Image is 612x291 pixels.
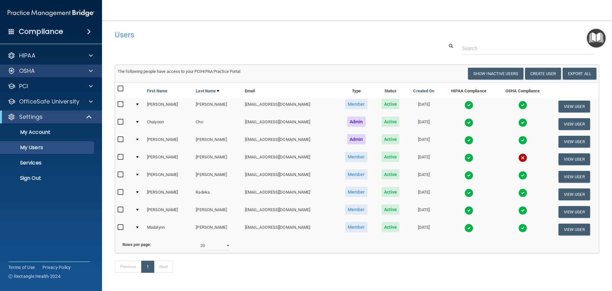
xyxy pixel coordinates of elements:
img: tick.e7d51cea.svg [518,101,527,110]
td: [EMAIL_ADDRESS][DOMAIN_NAME] [242,150,338,168]
a: Next [154,261,173,273]
a: 1 [141,261,154,273]
td: [EMAIL_ADDRESS][DOMAIN_NAME] [242,133,338,150]
span: Ⓒ Rectangle Health 2024 [8,273,61,280]
span: Active [382,117,400,127]
button: View User [558,171,590,183]
img: tick.e7d51cea.svg [464,224,473,233]
span: Member [345,222,368,232]
span: Active [382,152,400,162]
span: Active [382,169,400,180]
td: [PERSON_NAME] [193,150,242,168]
button: Show Inactive Users [468,68,523,80]
button: View User [558,224,590,235]
td: [EMAIL_ADDRESS][DOMAIN_NAME] [242,168,338,186]
td: [PERSON_NAME] [193,168,242,186]
p: OSHA [19,67,35,75]
td: [PERSON_NAME] [144,133,193,150]
p: My Users [4,144,91,151]
a: Settings [8,113,92,121]
p: Sign Out [4,175,91,181]
button: View User [558,206,590,218]
span: Admin [347,134,366,144]
td: [DATE] [406,115,441,133]
td: [PERSON_NAME] [144,186,193,203]
span: Member [345,99,368,109]
th: OSHA Compliance [496,82,549,98]
h4: Compliance [19,27,63,36]
img: tick.e7d51cea.svg [518,224,527,233]
a: HIPAA [8,52,93,59]
td: [PERSON_NAME] [193,133,242,150]
img: PMB logo [8,7,94,19]
span: Member [345,169,368,180]
button: Open Resource Center [587,29,606,48]
button: Create User [525,68,561,80]
td: [EMAIL_ADDRESS][DOMAIN_NAME] [242,186,338,203]
span: Active [382,134,400,144]
button: View User [558,118,590,130]
img: tick.e7d51cea.svg [518,171,527,180]
td: [DATE] [406,150,441,168]
td: [DATE] [406,98,441,115]
td: [PERSON_NAME] [144,203,193,221]
td: [EMAIL_ADDRESS][DOMAIN_NAME] [242,221,338,238]
th: HIPAA Compliance [441,82,496,98]
h4: Users [115,31,393,39]
p: Settings [19,113,43,121]
td: [DATE] [406,203,441,221]
td: [PERSON_NAME] [193,221,242,238]
img: tick.e7d51cea.svg [518,136,527,145]
img: tick.e7d51cea.svg [464,118,473,127]
span: Active [382,222,400,232]
a: Privacy Policy [42,264,71,271]
td: [EMAIL_ADDRESS][DOMAIN_NAME] [242,115,338,133]
a: Previous [115,261,142,273]
td: Radeka [193,186,242,203]
a: Last Name [196,87,219,95]
img: tick.e7d51cea.svg [464,101,473,110]
p: OfficeSafe University [19,98,79,105]
p: HIPAA [19,52,35,59]
th: Status [375,82,406,98]
p: Services [4,160,91,166]
span: Member [345,187,368,197]
th: Type [338,82,375,98]
td: [DATE] [406,186,441,203]
td: [PERSON_NAME] [144,168,193,186]
span: Active [382,99,400,109]
a: OfficeSafe University [8,98,93,105]
td: Madalynn [144,221,193,238]
img: cross.ca9f0e7f.svg [518,153,527,162]
button: View User [558,136,590,148]
a: Export All [563,68,596,80]
td: [PERSON_NAME] [193,98,242,115]
span: Active [382,204,400,215]
img: tick.e7d51cea.svg [518,206,527,215]
td: [PERSON_NAME] [193,203,242,221]
td: [DATE] [406,168,441,186]
td: [PERSON_NAME] [144,98,193,115]
button: View User [558,101,590,112]
span: The following people have access to your PCIHIPAA Practice Portal [118,69,241,74]
img: tick.e7d51cea.svg [518,118,527,127]
span: Member [345,152,368,162]
td: [EMAIL_ADDRESS][DOMAIN_NAME] [242,98,338,115]
iframe: Drift Widget Chat Controller [502,246,604,271]
button: View User [558,188,590,200]
td: [DATE] [406,221,441,238]
span: Active [382,187,400,197]
td: Chaiyoon [144,115,193,133]
td: [EMAIL_ADDRESS][DOMAIN_NAME] [242,203,338,221]
a: Terms of Use [8,264,35,271]
a: Created On [413,87,434,95]
button: View User [558,153,590,165]
td: [PERSON_NAME] [144,150,193,168]
img: tick.e7d51cea.svg [464,171,473,180]
img: tick.e7d51cea.svg [464,136,473,145]
td: [DATE] [406,133,441,150]
img: tick.e7d51cea.svg [464,188,473,197]
a: OSHA [8,67,93,75]
img: tick.e7d51cea.svg [518,188,527,197]
p: PCI [19,82,28,90]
